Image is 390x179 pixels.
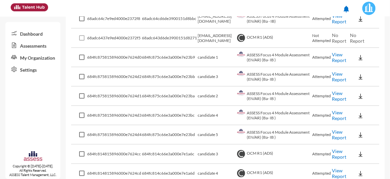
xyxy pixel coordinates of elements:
td: Attempted [313,145,332,164]
a: View Report [332,129,346,140]
td: ASSESS Focus 4 Module Assessment (EN/AR) (Ba- IB ) [235,106,313,125]
td: [EMAIL_ADDRESS][DOMAIN_NAME] [198,9,235,29]
td: candidate 4 [198,106,235,125]
td: ASSESS Focus 4 Module Assessment (EN/AR) (Ba- IB ) [235,48,313,67]
td: Not Attempted [313,29,332,48]
td: candidate 3 [198,67,235,87]
a: My Organization [5,51,60,63]
td: candidate 5 [198,125,235,145]
td: 684fc875815896000e7624d1 [87,87,142,106]
a: Settings [5,63,60,75]
td: OCM R1 (ADS) [235,145,313,164]
td: Attempted [313,48,332,67]
td: ASSESS Focus 4 Module Assessment (EN/AR) (Ba- IB ) [235,87,313,106]
a: Dashboard [5,27,60,39]
td: 684fc875c66e3a000e7e23bc [142,106,198,125]
td: 684fc875c66e3a000e7e23b9 [142,48,198,67]
td: 684fc875c66e3a000e7e23ba [142,87,198,106]
a: View Report [332,148,346,160]
a: View Report [332,71,346,82]
a: View Report [332,13,346,24]
td: ASSESS Focus 4 Module Assessment (EN/AR) (Ba- IB ) [235,67,313,87]
a: View Report [332,90,346,102]
td: Attempted [313,9,332,29]
td: 684fc875c66e3a000e7e23bb [142,67,198,87]
mat-icon: notifications [342,5,350,13]
td: 684fc875815896000e7624d0 [87,48,142,67]
td: 68adc643d6de3900151d8271 [142,29,198,48]
td: ASSESS Focus 4 Module Assessment (EN/AR) (Ba - IB) [235,9,313,29]
td: 684fc875c66e3a000e7e23bd [142,125,198,145]
td: OCM R1 (ADS) [235,29,313,48]
td: candidate 3 [198,145,235,164]
td: 684fc875815896000e7624d3 [87,106,142,125]
td: 68adc64c7e9ed4000e2372f8 [87,9,142,29]
td: 68adc6437e9ed4000e2372f5 [87,29,142,48]
td: 684fc814c66e3a000e7e1a6c [142,145,198,164]
td: 684fc814815896000e7624cc [87,145,142,164]
td: 684fc875815896000e7624d4 [87,125,142,145]
td: Attempted [313,125,332,145]
a: Assessments [5,39,60,51]
a: View Report [332,168,346,179]
td: 684fc875815896000e7624d2 [87,67,142,87]
span: No Report [332,32,346,44]
td: Attempted [313,67,332,87]
p: Copyright © [DATE]-[DATE]. All Rights Reserved. ASSESS Talent Management, LLC. [5,164,60,177]
td: Attempted [313,106,332,125]
td: ASSESS Focus 4 Module Assessment (EN/AR) (Ba- IB ) [235,125,313,145]
img: assesscompany-logo.png [23,151,43,163]
a: View Report [332,110,346,121]
span: No Report [350,32,364,44]
td: candidate 1 [198,48,235,67]
td: 68adc64cd6de3900151d8bbc [142,9,198,29]
td: candidate 2 [198,87,235,106]
td: Attempted [313,87,332,106]
td: [EMAIL_ADDRESS][DOMAIN_NAME] [198,29,235,48]
a: View Report [332,52,346,63]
